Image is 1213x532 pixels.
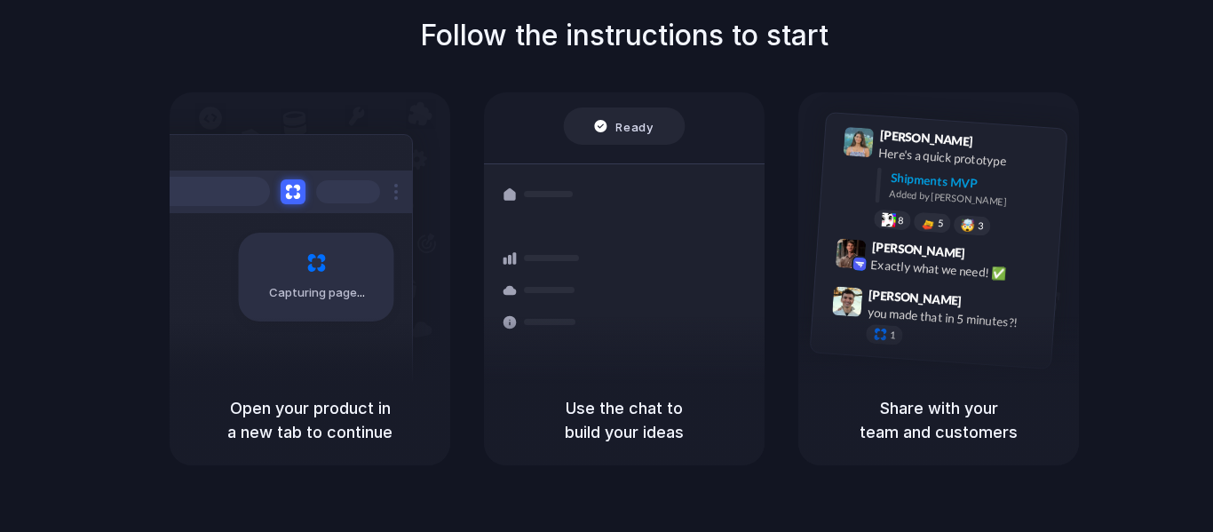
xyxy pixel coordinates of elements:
span: Ready [616,117,654,135]
span: 9:42 AM [971,245,1007,266]
h1: Follow the instructions to start [420,14,828,57]
span: Capturing page [269,284,368,302]
div: Shipments MVP [890,168,1054,197]
span: 9:41 AM [979,133,1015,155]
div: Exactly what we need! ✅ [870,255,1048,285]
div: you made that in 5 minutes?! [867,303,1044,333]
span: [PERSON_NAME] [868,284,963,310]
span: 1 [890,330,896,339]
span: 5 [938,218,944,227]
span: 9:47 AM [967,293,1003,314]
h5: Open your product in a new tab to continue [191,396,429,444]
div: 🤯 [961,218,976,232]
h5: Use the chat to build your ideas [505,396,743,444]
span: [PERSON_NAME] [879,125,973,151]
span: [PERSON_NAME] [871,236,965,262]
div: Added by [PERSON_NAME] [889,186,1052,211]
span: 3 [978,220,984,230]
span: 8 [898,215,904,225]
h5: Share with your team and customers [820,396,1058,444]
div: Here's a quick prototype [878,143,1056,173]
